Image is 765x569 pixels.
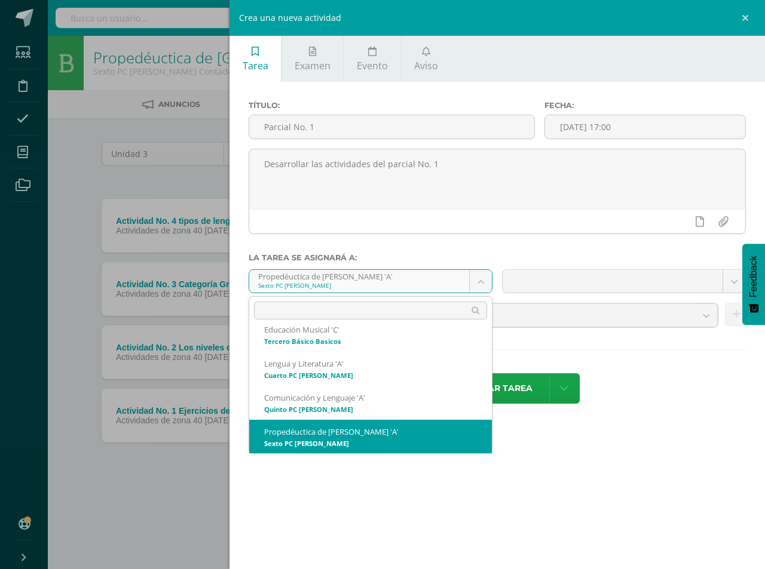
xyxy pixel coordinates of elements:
div: Educación Musical 'C' [264,325,477,335]
div: Lengua y Literatura 'A' [264,359,477,369]
div: Cuarto PC [PERSON_NAME] [264,372,477,379]
div: Propedéuctica de [PERSON_NAME] 'A' [264,427,477,437]
div: Quinto PC [PERSON_NAME] [264,406,477,413]
div: Comunicación y Lenguaje 'A' [264,393,477,403]
div: Tercero Básico Basicos [264,338,477,345]
div: Sexto PC [PERSON_NAME] [264,440,477,447]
